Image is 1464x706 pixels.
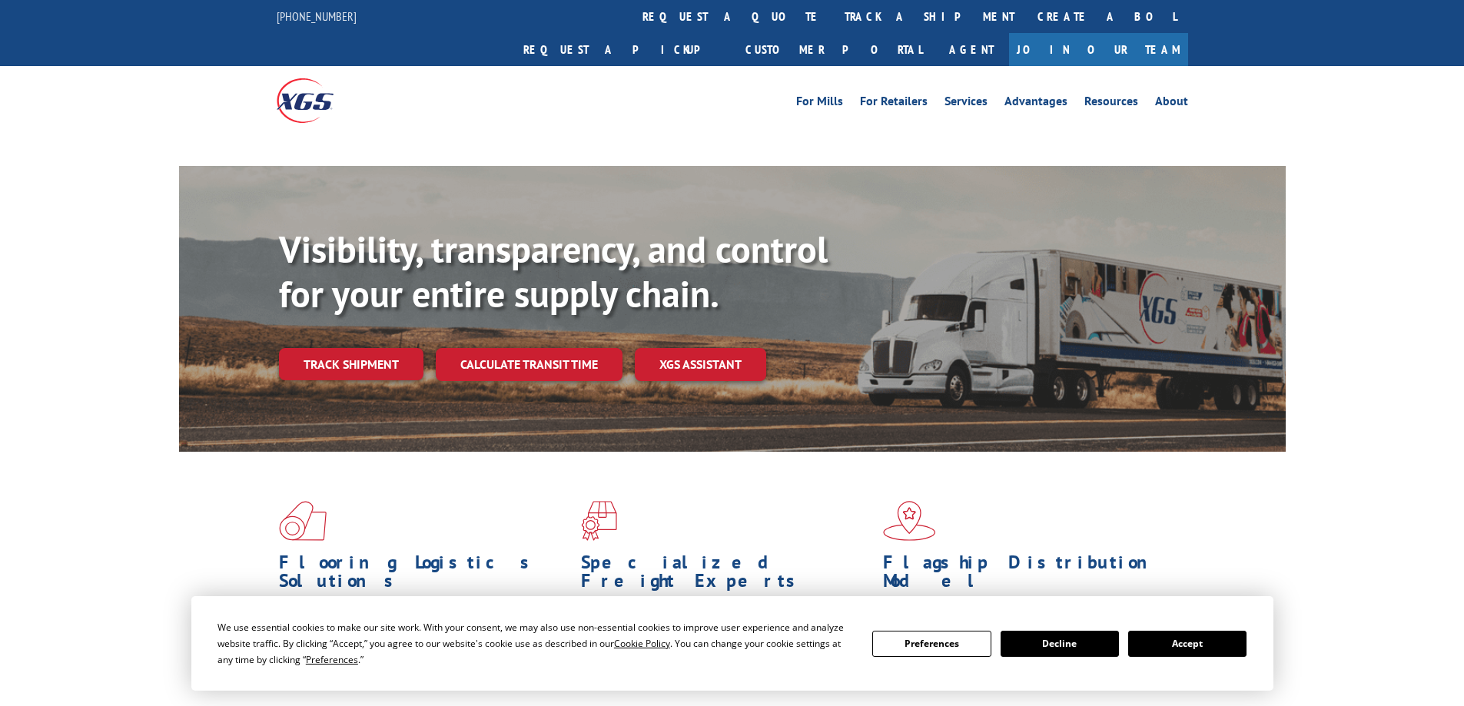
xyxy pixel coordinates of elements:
[279,225,828,317] b: Visibility, transparency, and control for your entire supply chain.
[217,619,854,668] div: We use essential cookies to make our site work. With your consent, we may also use non-essential ...
[734,33,934,66] a: Customer Portal
[614,637,670,650] span: Cookie Policy
[191,596,1273,691] div: Cookie Consent Prompt
[279,348,423,380] a: Track shipment
[581,553,871,598] h1: Specialized Freight Experts
[883,553,1174,598] h1: Flagship Distribution Model
[944,95,988,112] a: Services
[1001,631,1119,657] button: Decline
[796,95,843,112] a: For Mills
[934,33,1009,66] a: Agent
[1004,95,1067,112] a: Advantages
[1084,95,1138,112] a: Resources
[1128,631,1247,657] button: Accept
[1009,33,1188,66] a: Join Our Team
[581,501,617,541] img: xgs-icon-focused-on-flooring-red
[872,631,991,657] button: Preferences
[306,653,358,666] span: Preferences
[512,33,734,66] a: Request a pickup
[860,95,928,112] a: For Retailers
[1155,95,1188,112] a: About
[635,348,766,381] a: XGS ASSISTANT
[883,501,936,541] img: xgs-icon-flagship-distribution-model-red
[279,553,569,598] h1: Flooring Logistics Solutions
[436,348,622,381] a: Calculate transit time
[279,501,327,541] img: xgs-icon-total-supply-chain-intelligence-red
[277,8,357,24] a: [PHONE_NUMBER]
